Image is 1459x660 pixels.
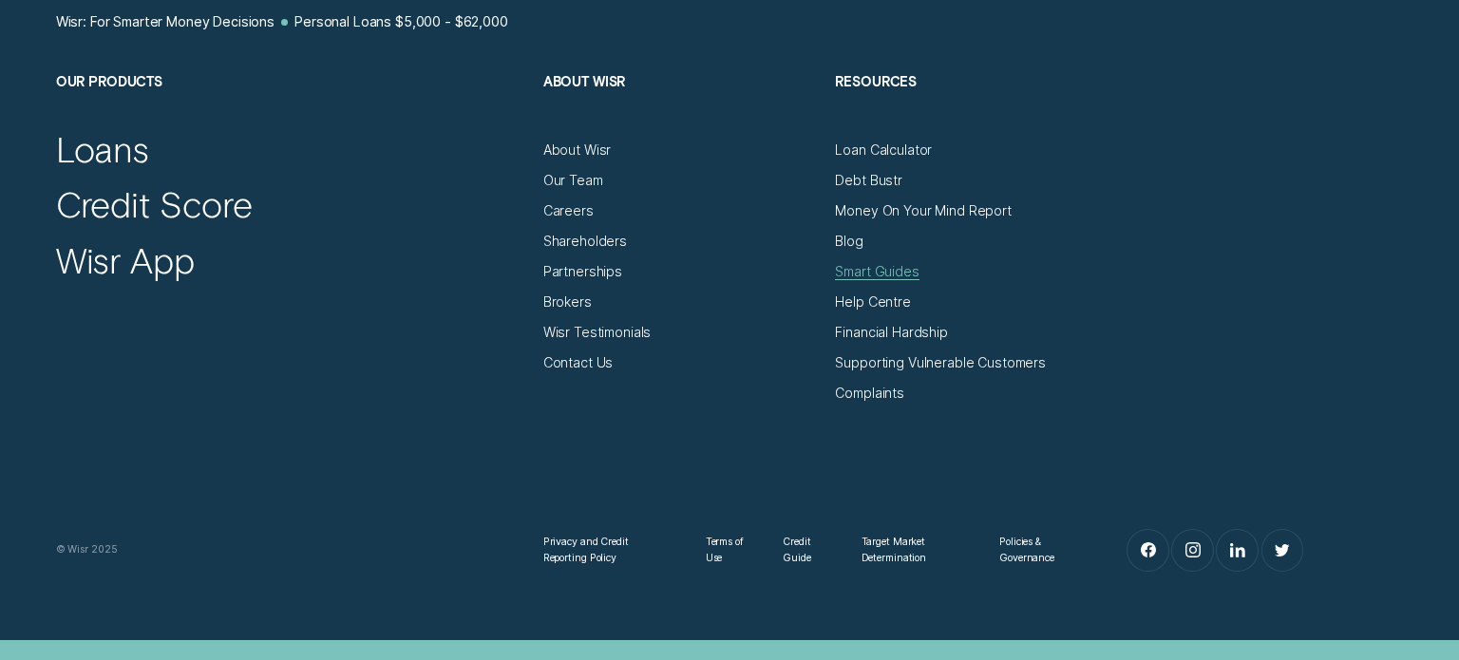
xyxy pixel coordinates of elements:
a: Credit Score [56,182,253,226]
a: LinkedIn [1217,530,1258,571]
a: Our Team [543,172,603,189]
h2: Resources [835,73,1110,141]
a: Financial Hardship [835,324,947,341]
h2: About Wisr [543,73,819,141]
a: Wisr App [56,238,195,282]
a: Partnerships [543,263,622,280]
a: Supporting Vulnerable Customers [835,354,1046,371]
a: Smart Guides [835,263,919,280]
h2: Our Products [56,73,526,141]
a: Target Market Determination [862,534,970,568]
a: Complaints [835,385,904,402]
a: Contact Us [543,354,614,371]
a: Blog [835,233,862,250]
a: Terms of Use [706,534,753,568]
a: Policies & Governance [999,534,1080,568]
a: Careers [543,202,594,219]
a: Help Centre [835,293,910,311]
a: Loans [56,127,150,171]
a: Wisr Testimonials [543,324,652,341]
a: Privacy and Credit Reporting Policy [543,534,675,568]
a: About Wisr [543,141,612,159]
a: Facebook [1127,530,1168,571]
a: Instagram [1172,530,1213,571]
div: © Wisr 2025 [47,541,535,558]
a: Brokers [543,293,592,311]
a: Wisr: For Smarter Money Decisions [56,13,275,30]
a: Loan Calculator [835,141,932,159]
a: Debt Bustr [835,172,902,189]
a: Personal Loans $5,000 - $62,000 [294,13,508,30]
a: Shareholders [543,233,627,250]
a: Twitter [1262,530,1303,571]
a: Credit Guide [783,534,830,568]
a: Money On Your Mind Report [835,202,1011,219]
